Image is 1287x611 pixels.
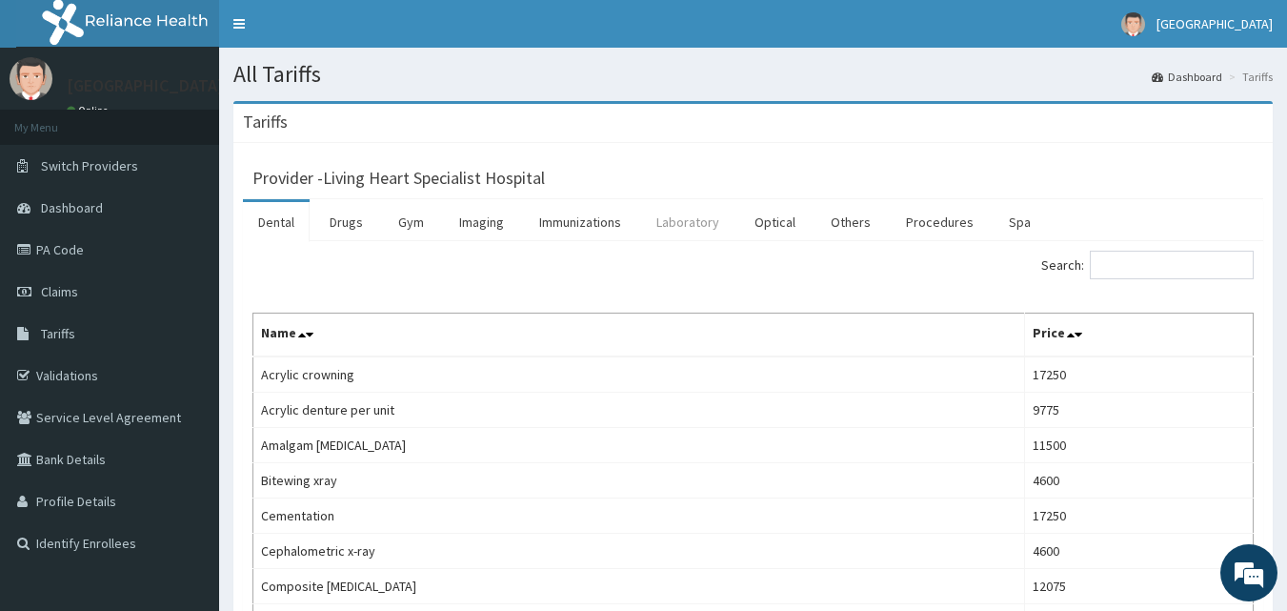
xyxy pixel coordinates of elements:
td: Cephalometric x-ray [253,534,1025,569]
a: Dental [243,202,310,242]
p: [GEOGRAPHIC_DATA] [67,77,224,94]
a: Imaging [444,202,519,242]
td: 11500 [1024,428,1253,463]
a: Immunizations [524,202,636,242]
li: Tariffs [1224,69,1273,85]
a: Dashboard [1152,69,1222,85]
td: Composite [MEDICAL_DATA] [253,569,1025,604]
th: Price [1024,314,1253,357]
a: Laboratory [641,202,734,242]
td: Bitewing xray [253,463,1025,499]
td: 17250 [1024,499,1253,534]
span: Switch Providers [41,157,138,174]
a: Gym [383,202,439,242]
th: Name [253,314,1025,357]
label: Search: [1041,251,1254,279]
h3: Provider - Living Heart Specialist Hospital [252,170,545,187]
span: [GEOGRAPHIC_DATA] [1156,15,1273,32]
td: 4600 [1024,463,1253,499]
td: Amalgam [MEDICAL_DATA] [253,428,1025,463]
td: 9775 [1024,393,1253,428]
span: Claims [41,283,78,300]
img: User Image [10,57,52,100]
a: Others [815,202,886,242]
h1: All Tariffs [233,62,1273,87]
td: Acrylic denture per unit [253,393,1025,428]
a: Optical [739,202,811,242]
a: Drugs [314,202,378,242]
span: Dashboard [41,199,103,216]
td: Acrylic crowning [253,356,1025,393]
a: Spa [994,202,1046,242]
td: 4600 [1024,534,1253,569]
td: 17250 [1024,356,1253,393]
a: Online [67,104,112,117]
span: Tariffs [41,325,75,342]
input: Search: [1090,251,1254,279]
td: Cementation [253,499,1025,534]
h3: Tariffs [243,113,288,131]
td: 12075 [1024,569,1253,604]
img: User Image [1121,12,1145,36]
a: Procedures [891,202,989,242]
